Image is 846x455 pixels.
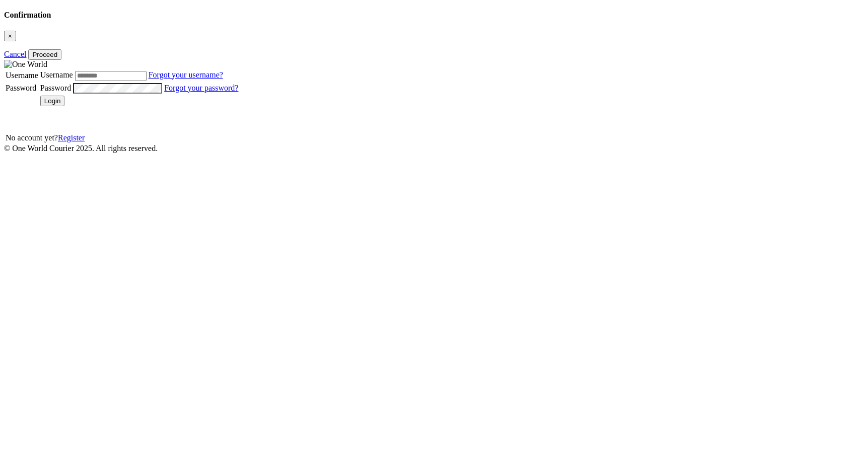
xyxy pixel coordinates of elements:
label: Username [40,70,73,79]
button: Close [4,31,16,41]
button: Proceed [28,49,61,60]
a: Forgot your password? [164,84,238,92]
span: © One World Courier 2025. All rights reserved. [4,144,158,153]
img: One World [4,60,47,69]
a: Register [58,133,85,142]
label: Password [6,84,36,92]
label: Username [6,71,38,80]
a: Cancel [4,50,26,58]
a: Forgot your username? [149,70,223,79]
button: Login [40,96,65,106]
label: Password [40,84,71,92]
h4: Confirmation [4,11,842,20]
div: No account yet? [6,133,238,142]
